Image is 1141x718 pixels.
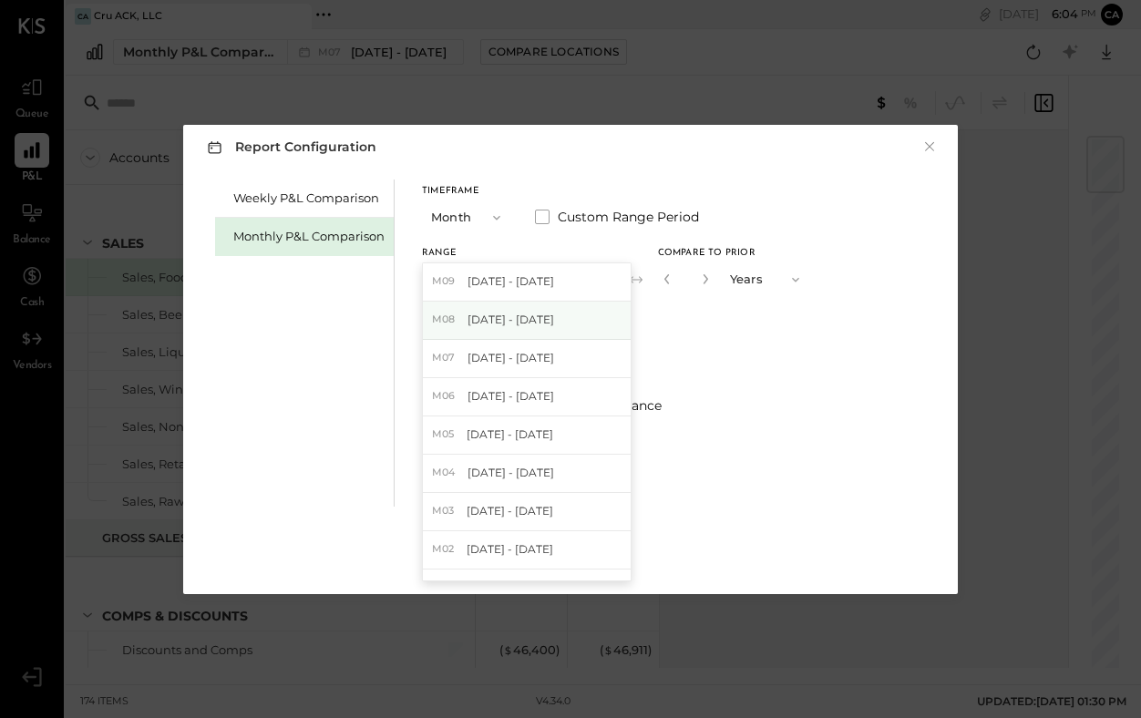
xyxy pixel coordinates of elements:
[432,427,459,442] span: M05
[432,313,460,327] span: M08
[432,351,460,365] span: M07
[558,208,699,226] span: Custom Range Period
[721,262,812,296] button: Years
[467,426,553,442] span: [DATE] - [DATE]
[422,249,614,258] div: Range
[468,350,554,365] span: [DATE] - [DATE]
[432,504,459,518] span: M03
[468,273,554,289] span: [DATE] - [DATE]
[203,136,376,159] h3: Report Configuration
[432,542,459,557] span: M02
[432,389,460,404] span: M06
[467,541,553,557] span: [DATE] - [DATE]
[422,187,513,196] div: Timeframe
[233,190,385,207] div: Weekly P&L Comparison
[465,580,551,595] span: [DATE] - [DATE]
[233,228,385,245] div: Monthly P&L Comparison
[432,466,460,480] span: M04
[422,200,513,234] button: Month
[467,503,553,518] span: [DATE] - [DATE]
[468,388,554,404] span: [DATE] - [DATE]
[432,274,460,289] span: M09
[921,138,938,156] button: ×
[468,465,554,480] span: [DATE] - [DATE]
[468,312,554,327] span: [DATE] - [DATE]
[658,249,756,258] span: Compare to Prior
